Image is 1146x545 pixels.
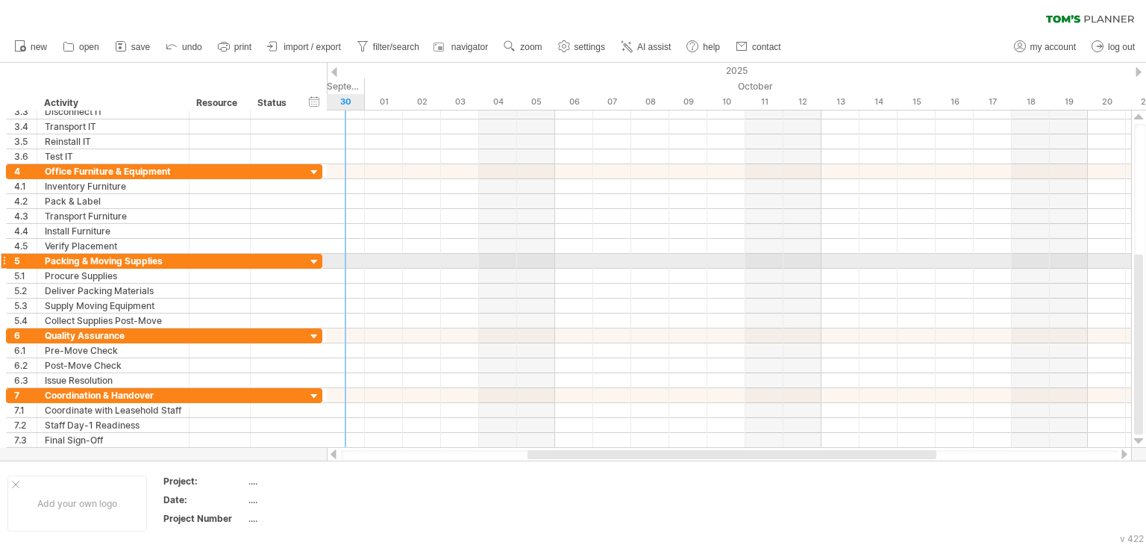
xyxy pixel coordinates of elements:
[131,42,150,52] span: save
[45,269,181,283] div: Procure Supplies
[479,94,517,110] div: Saturday, 4 October 2025
[752,42,781,52] span: contact
[163,512,245,525] div: Project Number
[45,239,181,253] div: Verify Placement
[974,94,1012,110] div: Friday, 17 October 2025
[14,164,37,178] div: 4
[14,254,37,268] div: 5
[14,314,37,328] div: 5.4
[14,299,37,313] div: 5.3
[14,134,37,149] div: 3.5
[555,94,593,110] div: Monday, 6 October 2025
[14,403,37,417] div: 7.1
[182,42,202,52] span: undo
[45,358,181,373] div: Post-Move Check
[14,388,37,402] div: 7
[45,328,181,343] div: Quality Assurance
[1120,533,1144,544] div: v 422
[284,42,341,52] span: import / export
[263,37,345,57] a: import / export
[821,94,859,110] div: Monday, 13 October 2025
[617,37,675,57] a: AI assist
[14,194,37,208] div: 4.2
[31,42,47,52] span: new
[45,373,181,387] div: Issue Resolution
[14,224,37,238] div: 4.4
[14,343,37,358] div: 6.1
[783,94,821,110] div: Sunday, 12 October 2025
[327,94,365,110] div: Tuesday, 30 September 2025
[45,254,181,268] div: Packing & Moving Supplies
[637,42,671,52] span: AI assist
[79,42,99,52] span: open
[59,37,104,57] a: open
[14,358,37,373] div: 6.2
[707,94,745,110] div: Friday, 10 October 2025
[248,512,374,525] div: ....
[162,37,207,57] a: undo
[353,37,424,57] a: filter/search
[517,94,555,110] div: Sunday, 5 October 2025
[669,94,707,110] div: Thursday, 9 October 2025
[1088,37,1139,57] a: log out
[554,37,610,57] a: settings
[14,179,37,193] div: 4.1
[1050,94,1088,110] div: Sunday, 19 October 2025
[14,269,37,283] div: 5.1
[1108,42,1135,52] span: log out
[14,149,37,163] div: 3.6
[45,284,181,298] div: Deliver Packing Materials
[45,209,181,223] div: Transport Furniture
[14,328,37,343] div: 6
[45,388,181,402] div: Coordination & Handover
[45,418,181,432] div: Staff Day-1 Readiness
[214,37,256,57] a: print
[10,37,51,57] a: new
[403,94,441,110] div: Thursday, 2 October 2025
[45,343,181,358] div: Pre-Move Check
[45,224,181,238] div: Install Furniture
[44,96,181,110] div: Activity
[936,94,974,110] div: Thursday, 16 October 2025
[7,476,147,532] div: Add your own logo
[14,373,37,387] div: 6.3
[574,42,605,52] span: settings
[14,284,37,298] div: 5.2
[1088,94,1126,110] div: Monday, 20 October 2025
[248,493,374,506] div: ....
[631,94,669,110] div: Wednesday, 8 October 2025
[45,403,181,417] div: Coordinate with Leasehold Staff
[1012,94,1050,110] div: Saturday, 18 October 2025
[45,314,181,328] div: Collect Supplies Post-Move
[45,134,181,149] div: Reinstall IT
[163,493,245,506] div: Date:
[745,94,783,110] div: Saturday, 11 October 2025
[593,94,631,110] div: Tuesday, 7 October 2025
[859,94,898,110] div: Tuesday, 14 October 2025
[683,37,724,57] a: help
[451,42,488,52] span: navigator
[45,433,181,447] div: Final Sign-Off
[14,239,37,253] div: 4.5
[14,418,37,432] div: 7.2
[45,299,181,313] div: Supply Moving Equipment
[163,475,245,488] div: Project:
[1030,42,1076,52] span: my account
[898,94,936,110] div: Wednesday, 15 October 2025
[732,37,786,57] a: contact
[14,209,37,223] div: 4.3
[14,105,37,119] div: 3.3
[45,179,181,193] div: Inventory Furniture
[45,119,181,134] div: Transport IT
[45,164,181,178] div: Office Furniture & Equipment
[14,119,37,134] div: 3.4
[14,433,37,447] div: 7.3
[248,475,374,488] div: ....
[234,42,251,52] span: print
[45,194,181,208] div: Pack & Label
[441,94,479,110] div: Friday, 3 October 2025
[520,42,542,52] span: zoom
[257,96,290,110] div: Status
[431,37,492,57] a: navigator
[500,37,546,57] a: zoom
